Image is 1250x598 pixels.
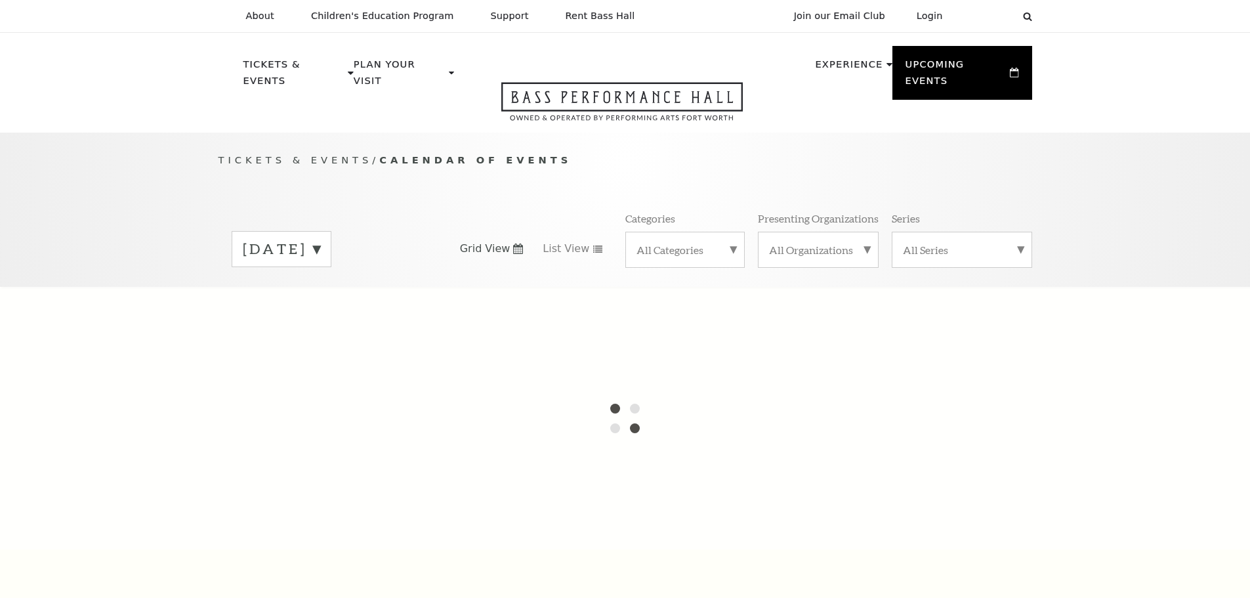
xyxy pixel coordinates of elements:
[379,154,572,165] span: Calendar of Events
[311,11,454,22] p: Children's Education Program
[243,56,345,96] p: Tickets & Events
[219,152,1032,169] p: /
[815,56,883,80] p: Experience
[246,11,274,22] p: About
[566,11,635,22] p: Rent Bass Hall
[964,10,1010,22] select: Select:
[354,56,446,96] p: Plan Your Visit
[491,11,529,22] p: Support
[906,56,1007,96] p: Upcoming Events
[903,243,1021,257] label: All Series
[636,243,734,257] label: All Categories
[460,242,510,256] span: Grid View
[219,154,373,165] span: Tickets & Events
[625,211,675,225] p: Categories
[243,239,320,259] label: [DATE]
[543,242,589,256] span: List View
[758,211,879,225] p: Presenting Organizations
[892,211,920,225] p: Series
[769,243,867,257] label: All Organizations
